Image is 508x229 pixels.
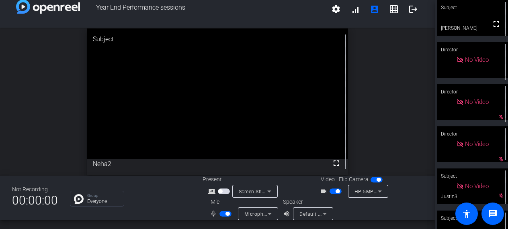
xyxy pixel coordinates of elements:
[339,175,369,184] span: Flip Camera
[488,209,498,219] mat-icon: message
[462,209,471,219] mat-icon: accessibility
[203,175,283,184] div: Present
[320,186,330,196] mat-icon: videocam_outline
[210,209,219,219] mat-icon: mic_none
[87,28,348,50] div: Subject
[465,98,489,105] span: No Video
[437,126,508,142] div: Director
[437,84,508,99] div: Director
[283,198,331,206] div: Speaker
[331,4,341,14] mat-icon: settings
[492,19,501,29] mat-icon: fullscreen
[408,4,418,14] mat-icon: logout
[389,4,399,14] mat-icon: grid_on
[437,42,508,57] div: Director
[12,185,58,194] div: Not Recording
[437,168,508,184] div: Subject
[74,194,84,204] img: Chat Icon
[321,175,335,184] span: Video
[87,194,120,198] p: Group
[283,209,293,219] mat-icon: volume_up
[437,211,508,226] div: Subject
[299,211,386,217] span: Default - Speakers (Realtek(R) Audio)
[465,140,489,148] span: No Video
[244,211,422,217] span: Microphone Array (Intel® Smart Sound Technology for Digital Microphones)
[354,188,424,195] span: HP 5MP Camera (30c9:0040)
[239,188,274,195] span: Screen Sharing
[12,190,58,210] span: 00:00:00
[332,158,341,168] mat-icon: fullscreen
[87,199,120,204] p: Everyone
[465,56,489,63] span: No Video
[465,182,489,190] span: No Video
[208,186,218,196] mat-icon: screen_share_outline
[370,4,379,14] mat-icon: account_box
[203,198,283,206] div: Mic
